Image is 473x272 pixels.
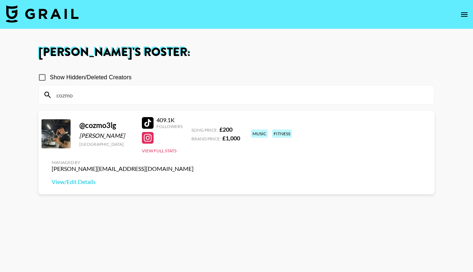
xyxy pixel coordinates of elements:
[219,126,232,133] strong: £ 200
[222,135,240,141] strong: £ 1,000
[52,165,194,172] div: [PERSON_NAME][EMAIL_ADDRESS][DOMAIN_NAME]
[52,89,430,101] input: Search by User Name
[52,178,194,185] a: View/Edit Details
[156,116,183,124] div: 409.1K
[457,7,472,22] button: open drawer
[191,127,218,133] span: Song Price:
[79,132,133,139] div: [PERSON_NAME]
[142,148,176,153] button: View Full Stats
[191,136,221,141] span: Brand Price:
[79,141,133,147] div: [GEOGRAPHIC_DATA]
[39,47,434,58] h1: [PERSON_NAME] 's Roster:
[156,124,183,129] div: Followers
[272,129,292,138] div: fitness
[52,160,194,165] div: Managed By
[6,5,79,23] img: Grail Talent
[251,129,268,138] div: music
[79,121,133,130] div: @ cozmo3lg
[50,73,132,82] span: Show Hidden/Deleted Creators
